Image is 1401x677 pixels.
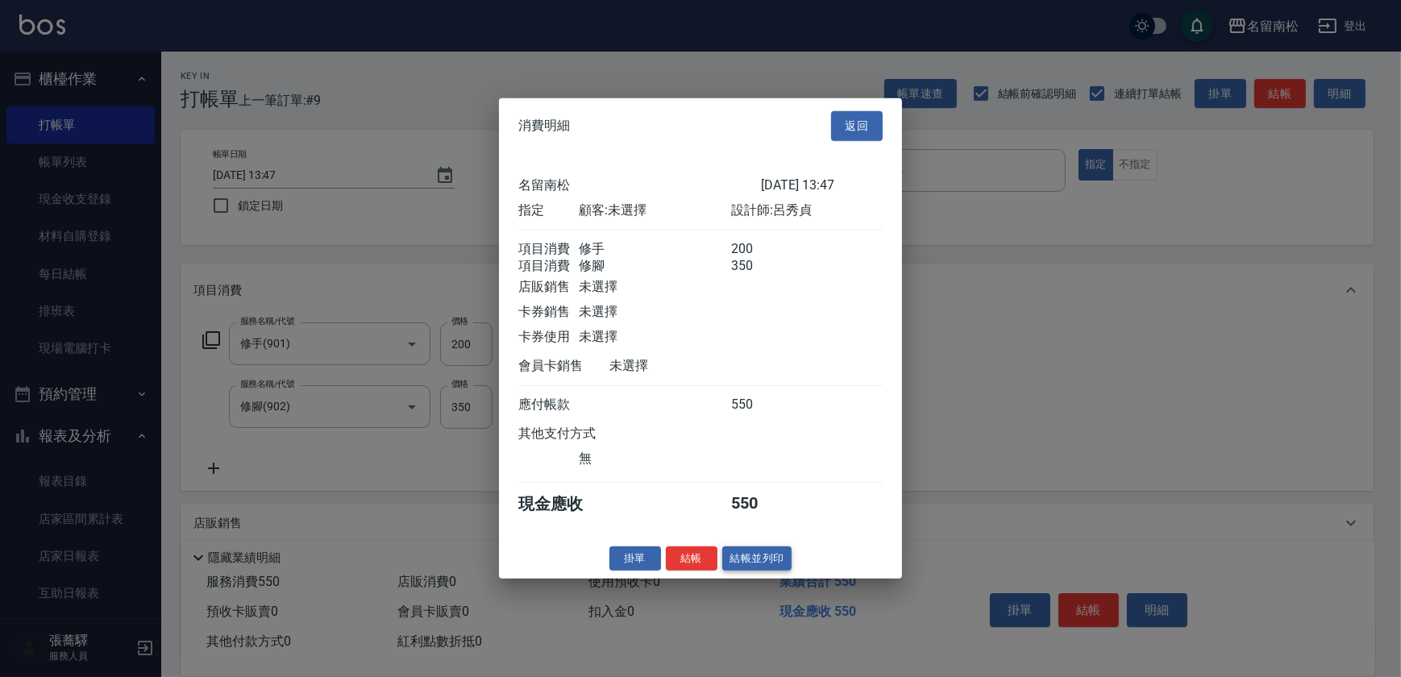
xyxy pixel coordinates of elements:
[518,177,761,193] div: 名留南松
[731,492,792,514] div: 550
[518,201,579,218] div: 指定
[518,425,640,442] div: 其他支付方式
[761,177,883,193] div: [DATE] 13:47
[518,278,579,295] div: 店販銷售
[731,396,792,413] div: 550
[579,303,730,320] div: 未選擇
[731,201,883,218] div: 設計師: 呂秀貞
[518,396,579,413] div: 應付帳款
[579,201,730,218] div: 顧客: 未選擇
[731,257,792,274] div: 350
[579,450,730,467] div: 無
[579,278,730,295] div: 未選擇
[731,240,792,257] div: 200
[518,118,570,134] span: 消費明細
[831,111,883,141] button: 返回
[518,240,579,257] div: 項目消費
[722,546,792,571] button: 結帳並列印
[579,328,730,345] div: 未選擇
[518,357,609,374] div: 會員卡銷售
[518,328,579,345] div: 卡券使用
[609,357,761,374] div: 未選擇
[518,303,579,320] div: 卡券銷售
[609,546,661,571] button: 掛單
[579,240,730,257] div: 修手
[579,257,730,274] div: 修腳
[666,546,717,571] button: 結帳
[518,492,609,514] div: 現金應收
[518,257,579,274] div: 項目消費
